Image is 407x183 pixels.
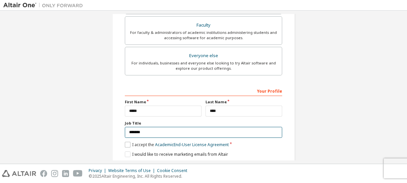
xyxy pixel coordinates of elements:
[125,142,229,147] label: I accept the
[3,2,86,9] img: Altair One
[89,168,108,173] div: Privacy
[129,51,278,60] div: Everyone else
[125,151,228,157] label: I would like to receive marketing emails from Altair
[129,21,278,30] div: Faculty
[125,121,282,126] label: Job Title
[40,170,47,177] img: facebook.svg
[157,168,191,173] div: Cookie Consent
[2,170,36,177] img: altair_logo.svg
[89,173,191,179] p: © 2025 Altair Engineering, Inc. All Rights Reserved.
[155,142,229,147] a: Academic End-User License Agreement
[51,170,58,177] img: instagram.svg
[205,99,282,105] label: Last Name
[62,170,69,177] img: linkedin.svg
[108,168,157,173] div: Website Terms of Use
[73,170,83,177] img: youtube.svg
[125,85,282,96] div: Your Profile
[129,60,278,71] div: For individuals, businesses and everyone else looking to try Altair software and explore our prod...
[125,99,202,105] label: First Name
[129,30,278,41] div: For faculty & administrators of academic institutions administering students and accessing softwa...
